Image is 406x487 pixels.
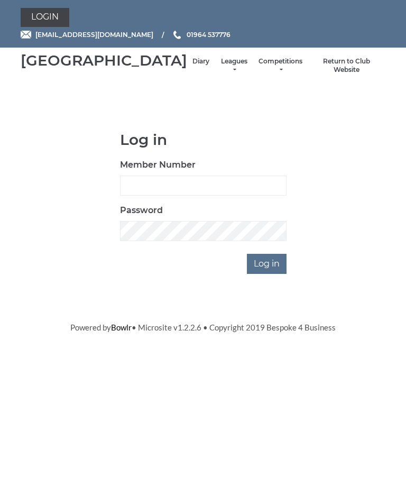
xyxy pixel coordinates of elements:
img: Email [21,31,31,39]
a: Login [21,8,69,27]
span: [EMAIL_ADDRESS][DOMAIN_NAME] [35,31,153,39]
h1: Log in [120,132,287,148]
a: Bowlr [111,323,132,332]
a: Email [EMAIL_ADDRESS][DOMAIN_NAME] [21,30,153,40]
span: Powered by • Microsite v1.2.2.6 • Copyright 2019 Bespoke 4 Business [70,323,336,332]
a: Competitions [259,57,302,75]
label: Password [120,204,163,217]
img: Phone us [173,31,181,39]
span: 01964 537776 [187,31,230,39]
a: Leagues [220,57,248,75]
label: Member Number [120,159,196,171]
a: Return to Club Website [313,57,380,75]
input: Log in [247,254,287,274]
div: [GEOGRAPHIC_DATA] [21,52,187,69]
a: Phone us 01964 537776 [172,30,230,40]
a: Diary [192,57,209,66]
